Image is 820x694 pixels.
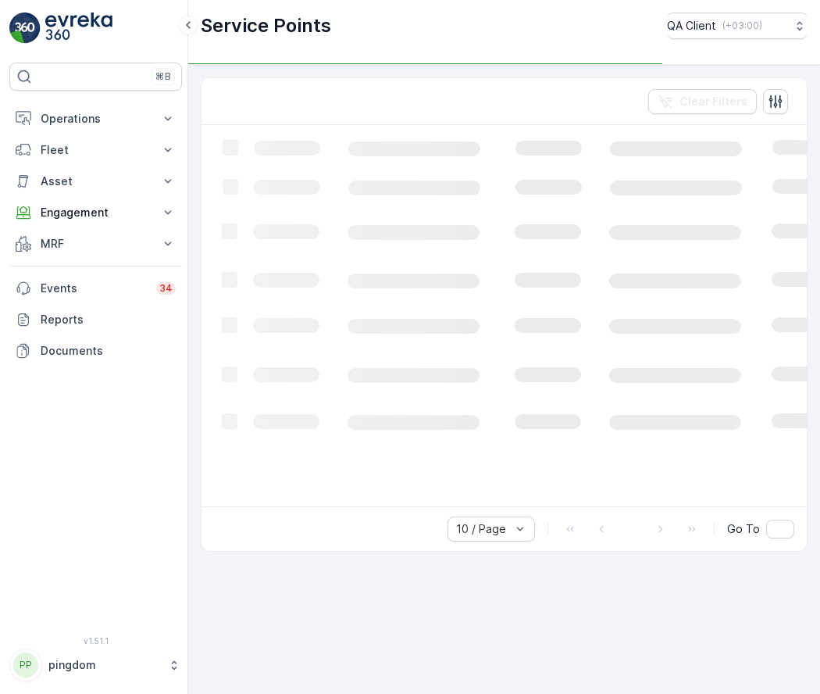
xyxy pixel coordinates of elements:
p: Service Points [201,13,331,38]
button: Fleet [9,134,182,166]
button: PPpingdom [9,649,182,681]
p: ( +03:00 ) [722,20,762,32]
a: Documents [9,335,182,367]
p: Fleet [41,142,151,158]
button: Asset [9,166,182,197]
button: MRF [9,228,182,259]
button: QA Client(+03:00) [667,13,808,39]
img: logo [9,13,41,44]
p: Events [41,281,147,296]
span: Go To [727,521,760,537]
p: MRF [41,236,151,252]
p: ⌘B [155,70,171,83]
button: Clear Filters [648,89,757,114]
p: Asset [41,173,151,189]
div: PP [13,653,38,678]
img: logo_light-DOdMpM7g.png [45,13,112,44]
p: Documents [41,343,176,359]
p: QA Client [667,18,716,34]
p: Engagement [41,205,151,220]
button: Operations [9,103,182,134]
a: Reports [9,304,182,335]
p: Operations [41,111,151,127]
p: 34 [159,282,173,295]
button: Engagement [9,197,182,228]
p: Reports [41,312,176,327]
a: Events34 [9,273,182,304]
span: v 1.51.1 [9,636,182,646]
p: Clear Filters [679,94,747,109]
p: pingdom [48,657,160,673]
